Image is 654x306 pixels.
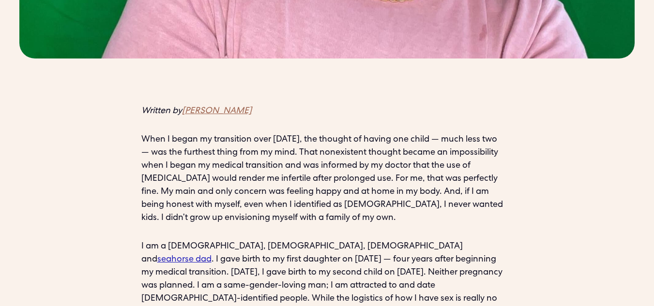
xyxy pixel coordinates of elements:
[141,107,182,116] em: Written by
[182,107,252,116] a: [PERSON_NAME]
[141,133,513,225] p: When I began my transition over [DATE], the thought of having one child — much less two — was the...
[157,255,212,264] a: seahorse dad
